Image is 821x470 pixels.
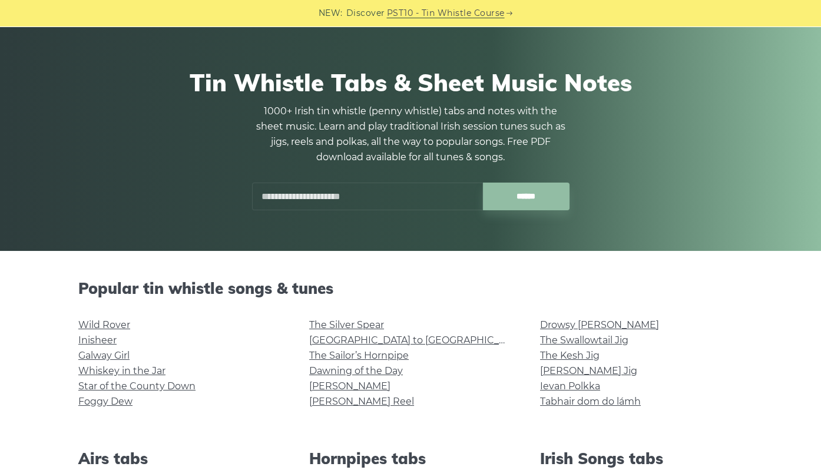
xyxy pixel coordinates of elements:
[540,335,628,346] a: The Swallowtail Jig
[78,350,130,361] a: Galway Girl
[309,319,384,330] a: The Silver Spear
[78,319,130,330] a: Wild Rover
[78,279,743,297] h2: Popular tin whistle songs & tunes
[251,104,570,165] p: 1000+ Irish tin whistle (penny whistle) tabs and notes with the sheet music. Learn and play tradi...
[387,6,505,20] a: PST10 - Tin Whistle Course
[78,396,133,407] a: Foggy Dew
[309,396,414,407] a: [PERSON_NAME] Reel
[540,350,600,361] a: The Kesh Jig
[309,449,512,468] h2: Hornpipes tabs
[78,449,281,468] h2: Airs tabs
[540,380,600,392] a: Ievan Polkka
[540,319,659,330] a: Drowsy [PERSON_NAME]
[309,365,403,376] a: Dawning of the Day
[78,68,743,97] h1: Tin Whistle Tabs & Sheet Music Notes
[540,449,743,468] h2: Irish Songs tabs
[78,365,165,376] a: Whiskey in the Jar
[309,350,409,361] a: The Sailor’s Hornpipe
[319,6,343,20] span: NEW:
[309,380,390,392] a: [PERSON_NAME]
[540,365,637,376] a: [PERSON_NAME] Jig
[78,380,196,392] a: Star of the County Down
[309,335,527,346] a: [GEOGRAPHIC_DATA] to [GEOGRAPHIC_DATA]
[78,335,117,346] a: Inisheer
[540,396,641,407] a: Tabhair dom do lámh
[346,6,385,20] span: Discover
